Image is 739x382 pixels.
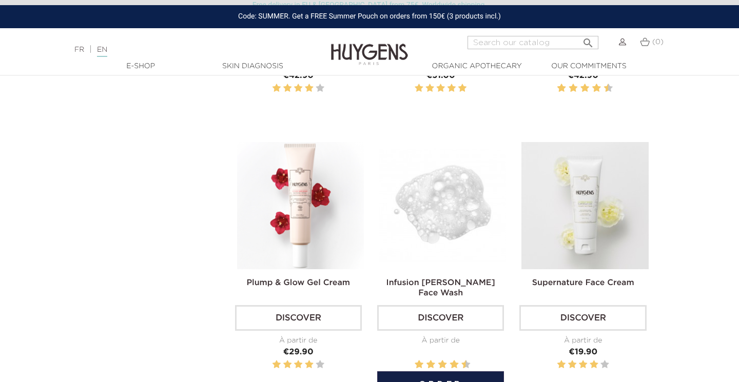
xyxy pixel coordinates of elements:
label: 2 [425,82,434,95]
label: 4 [305,358,313,371]
button:  [579,33,597,47]
label: 2 [283,82,291,95]
label: 5 [316,82,324,95]
label: 3 [294,358,302,371]
div: À partir de [519,335,646,346]
label: 4 [429,358,434,371]
a: Discover [519,305,646,331]
div: À partir de [235,335,362,346]
label: 3 [579,358,587,371]
span: €42.90 [568,72,598,80]
label: 4 [305,82,313,95]
a: Supernature Face Cream [532,279,634,287]
label: 1 [273,82,281,95]
label: 10 [606,82,611,95]
label: 2 [417,358,422,371]
label: 8 [594,82,599,95]
label: 3 [294,82,302,95]
label: 9 [459,358,461,371]
div: À partir de [377,335,504,346]
label: 2 [559,82,564,95]
img: Huygens [331,27,408,67]
label: 1 [413,358,414,371]
span: €19.90 [569,348,597,356]
label: 3 [567,82,568,95]
img: Plump & Glow Gel Cream [237,142,364,269]
img: Supernature Face Cream [521,142,648,269]
span: (0) [652,38,664,46]
label: 4 [448,82,456,95]
label: 1 [557,358,566,371]
label: 6 [440,358,445,371]
a: Skin Diagnosis [201,61,304,72]
a: EN [97,46,107,57]
label: 5 [436,358,438,371]
label: 4 [590,358,598,371]
label: 5 [316,358,324,371]
label: 2 [283,358,291,371]
a: Infusion [PERSON_NAME] Face Wash [386,279,495,297]
span: €42.90 [283,72,314,80]
a: FR [74,46,84,53]
a: Organic Apothecary [425,61,528,72]
a: Plump & Glow Gel Cream [246,279,350,287]
label: 5 [458,82,466,95]
i:  [582,34,594,46]
input: Search [468,36,598,49]
label: 7 [448,358,450,371]
label: 1 [415,82,423,95]
label: 4 [571,82,576,95]
a: Our commitments [537,61,640,72]
label: 10 [463,358,469,371]
label: 2 [568,358,576,371]
label: 6 [582,82,588,95]
a: Discover [377,305,504,331]
div: | [69,44,300,56]
span: €29.90 [283,348,314,356]
label: 9 [602,82,604,95]
a: Discover [235,305,362,331]
label: 1 [555,82,557,95]
label: 5 [578,82,580,95]
label: 7 [590,82,592,95]
span: €51.00 [426,72,455,80]
a: E-Shop [89,61,192,72]
label: 1 [273,358,281,371]
label: 8 [452,358,457,371]
label: 3 [424,358,426,371]
label: 5 [600,358,609,371]
label: 3 [437,82,445,95]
